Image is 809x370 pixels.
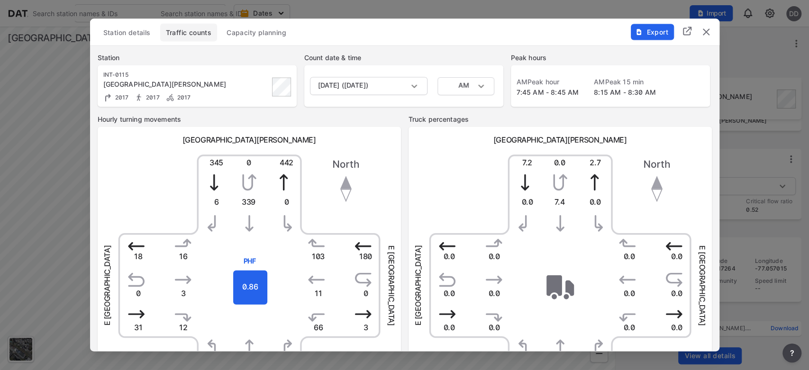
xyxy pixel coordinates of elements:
[98,53,297,62] label: Station
[700,26,712,37] img: close.efbf2170.svg
[517,88,579,96] span: 7:45 AM - 8:45 AM
[182,135,316,144] span: [GEOGRAPHIC_DATA][PERSON_NAME]
[700,26,712,37] button: delete
[636,27,668,36] span: Export
[409,114,712,124] label: Truck percentages
[134,92,144,102] img: Pedestrian count
[437,77,494,95] div: AM
[511,53,710,62] label: Peak hours
[635,28,643,36] img: File%20-%20Download.70cf71cd.svg
[98,23,712,41] div: basic tabs example
[594,77,656,86] label: AM Peak 15 min
[304,53,503,62] label: Count date & time
[594,88,656,96] span: 8:15 AM - 8:30 AM
[310,77,427,95] div: [DATE] ([DATE])
[175,93,191,100] span: 2017
[387,245,396,325] span: E [GEOGRAPHIC_DATA]
[103,79,260,89] div: Mt Vernon Ave & E Glendale Ave
[413,245,423,325] span: E [GEOGRAPHIC_DATA]
[517,77,579,86] label: AM Peak hour
[144,93,160,100] span: 2017
[788,347,796,359] span: ?
[698,245,707,325] span: E [GEOGRAPHIC_DATA]
[103,27,151,37] span: Station details
[103,92,113,102] img: Turning count
[782,343,801,362] button: more
[165,92,175,102] img: Bicycle count
[227,27,286,37] span: Capacity planning
[631,24,674,40] button: Export
[103,71,260,78] div: INT-0115
[493,135,627,144] span: [GEOGRAPHIC_DATA][PERSON_NAME]
[166,27,212,37] span: Traffic counts
[113,93,129,100] span: 2017
[682,26,693,37] img: full_screen.b7bf9a36.svg
[98,114,401,124] label: Hourly turning movements
[102,245,112,325] span: E [GEOGRAPHIC_DATA]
